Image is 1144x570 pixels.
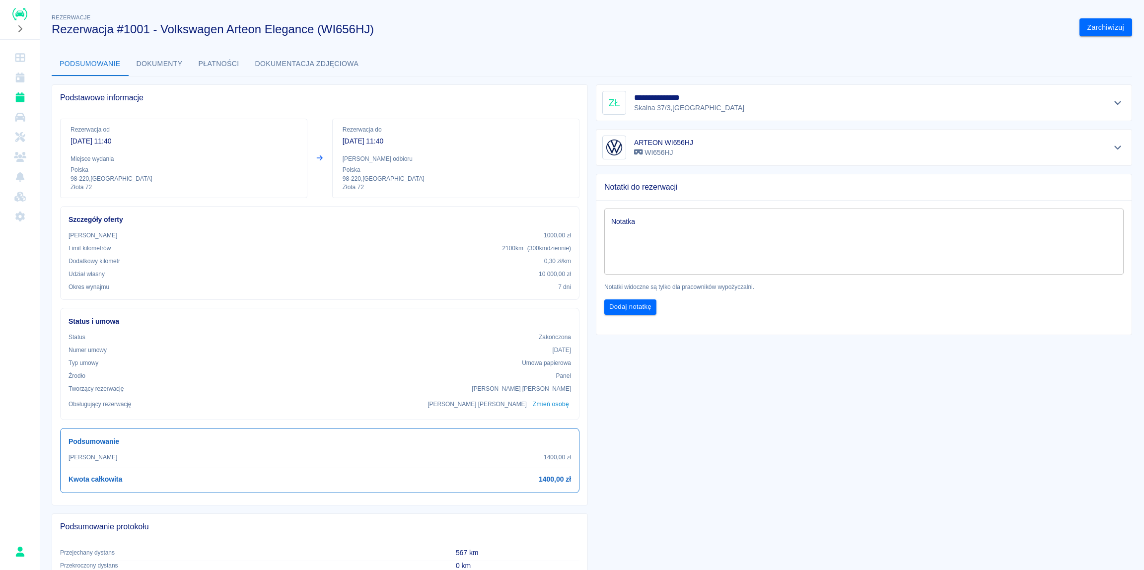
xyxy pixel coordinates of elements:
[52,22,1072,36] h3: Rezerwacja #1001 - Volkswagen Arteon Elegance (WI656HJ)
[69,474,122,485] h6: Kwota całkowita
[4,87,36,107] a: Rezerwacje
[52,14,90,20] span: Rezerwacje
[69,231,117,240] p: [PERSON_NAME]
[552,346,571,355] p: [DATE]
[60,548,440,557] p: Przejechany dystans
[428,400,527,409] p: [PERSON_NAME] [PERSON_NAME]
[69,316,571,327] h6: Status i umowa
[604,138,624,157] img: Image
[69,283,109,291] p: Okres wynajmu
[52,52,129,76] button: Podsumowanie
[69,436,571,447] h6: Podsumowanie
[69,346,107,355] p: Numer umowy
[544,231,571,240] p: 1000,00 zł
[60,93,579,103] span: Podstawowe informacje
[4,48,36,68] a: Dashboard
[12,22,27,35] button: Rozwiń nawigację
[69,384,124,393] p: Tworzący rezerwację
[531,397,571,412] button: Zmień osobę
[71,183,297,192] p: Złota 72
[343,165,569,174] p: Polska
[502,244,571,253] p: 2100 km
[604,299,656,315] button: Dodaj notatkę
[71,136,297,146] p: [DATE] 11:40
[634,138,693,147] h6: ARTEON WI656HJ
[604,182,1124,192] span: Notatki do rezerwacji
[60,561,440,570] p: Przekroczony dystans
[556,371,572,380] p: Panel
[60,522,579,532] span: Podsumowanie protokołu
[9,541,30,562] button: Mariusz Ratajczyk
[69,214,571,225] h6: Szczegóły oferty
[527,245,571,252] span: ( 300 km dziennie )
[539,270,571,279] p: 10 000,00 zł
[539,333,571,342] p: Zakończona
[1110,96,1126,110] button: Pokaż szczegóły
[4,147,36,167] a: Klienci
[4,107,36,127] a: Flota
[69,270,105,279] p: Udział własny
[4,167,36,187] a: Powiadomienia
[71,125,297,134] p: Rezerwacja od
[343,174,569,183] p: 98-220 , [GEOGRAPHIC_DATA]
[343,154,569,163] p: [PERSON_NAME] odbioru
[472,384,571,393] p: [PERSON_NAME] [PERSON_NAME]
[634,103,744,113] p: Skalna 37/3 , [GEOGRAPHIC_DATA]
[12,8,27,20] img: Renthelp
[522,358,571,367] p: Umowa papierowa
[71,174,297,183] p: 98-220 , [GEOGRAPHIC_DATA]
[544,257,571,266] p: 0,30 zł /km
[69,371,85,380] p: Żrodło
[544,453,571,462] p: 1400,00 zł
[247,52,367,76] button: Dokumentacja zdjęciowa
[191,52,247,76] button: Płatności
[1110,141,1126,154] button: Pokaż szczegóły
[343,125,569,134] p: Rezerwacja do
[604,283,1124,291] p: Notatki widoczne są tylko dla pracowników wypożyczalni.
[343,136,569,146] p: [DATE] 11:40
[1079,18,1132,37] button: Zarchiwizuj
[129,52,191,76] button: Dokumenty
[4,187,36,207] a: Widget WWW
[69,358,98,367] p: Typ umowy
[456,548,579,558] p: 567 km
[69,244,111,253] p: Limit kilometrów
[539,474,571,485] h6: 1400,00 zł
[71,165,297,174] p: Polska
[4,127,36,147] a: Serwisy
[558,283,571,291] p: 7 dni
[4,68,36,87] a: Kalendarz
[4,207,36,226] a: Ustawienia
[69,453,117,462] p: [PERSON_NAME]
[71,154,297,163] p: Miejsce wydania
[69,400,132,409] p: Obsługujący rezerwację
[602,91,626,115] div: ZŁ
[343,183,569,192] p: Złota 72
[69,333,85,342] p: Status
[634,147,693,158] p: WI656HJ
[69,257,120,266] p: Dodatkowy kilometr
